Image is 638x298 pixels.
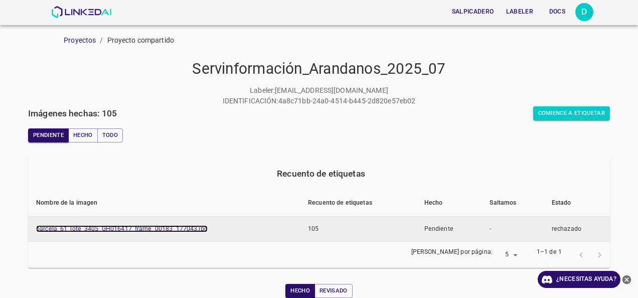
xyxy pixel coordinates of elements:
a: Salpicadero [446,2,500,22]
p: [PERSON_NAME] por página: [411,248,493,257]
th: Hecho [416,190,482,217]
td: rechazado [544,216,610,242]
p: 1–1 de 1 [537,248,562,257]
td: Pendiente [416,216,482,242]
a: parcela_61_lote_3405_GH016417_frame_00183_177043.jpg [36,225,208,232]
p: 4a8c71bb-24a0-4514-b445-2d820e57eb02 [278,96,416,106]
button: Docs [541,4,573,20]
nav: pan rallado [64,35,638,46]
button: Hecho [68,128,98,142]
a: Proyectos [64,36,96,44]
button: Hecho [285,284,315,298]
a: Labeler [500,2,539,22]
th: Saltamos [482,190,543,217]
button: Todo [97,128,123,142]
button: Salpicadero [448,4,498,20]
div: Recuento de etiquetas [36,167,606,181]
li: / [100,35,103,46]
th: Estado [544,190,610,217]
p: [EMAIL_ADDRESS][DOMAIN_NAME] [275,85,388,96]
a: Docs [539,2,575,22]
th: Recuento de etiquetas [300,190,416,217]
font: ¿Necesitas ayuda? [556,274,616,284]
td: 105 [300,216,416,242]
font: Hecho [73,130,93,140]
th: Nombre de la imagen [28,190,300,217]
p: IDENTIFICACIÓN: [223,96,278,106]
a: ¿Necesitas ayuda? [538,271,620,288]
div: D [575,3,593,21]
button: Cerrar Ayuda [620,271,633,288]
button: Labeler [502,4,537,20]
td: - [482,216,543,242]
h6: Imágenes hechas: 105 [28,106,117,120]
button: Pendiente [28,128,69,142]
img: Linked AI [51,6,112,18]
div: 5 [497,248,521,262]
button: Revisado [314,284,353,298]
p: Labeler : [250,85,275,96]
p: Proyecto compartido [107,35,175,46]
button: Abrir configuración [575,3,593,21]
h4: Servinformación_Arandanos_2025_07 [28,60,610,78]
button: Comience a etiquetar [533,106,610,120]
